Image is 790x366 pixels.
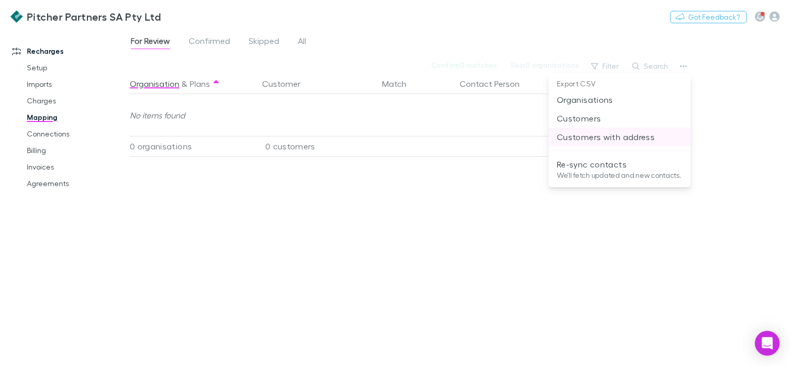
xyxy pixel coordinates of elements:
div: Open Intercom Messenger [755,331,780,356]
p: Customers with address [557,131,682,143]
li: Re-sync contactsWe'll fetch updated and new contacts. [549,155,691,183]
p: We'll fetch updated and new contacts. [557,171,682,180]
p: Customers [557,112,682,125]
p: Re-sync contacts [557,158,682,171]
li: Organisations [549,90,691,109]
p: Export CSV [549,78,691,90]
li: Customers with address [549,128,691,146]
li: Customers [549,109,691,128]
p: Organisations [557,94,682,106]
